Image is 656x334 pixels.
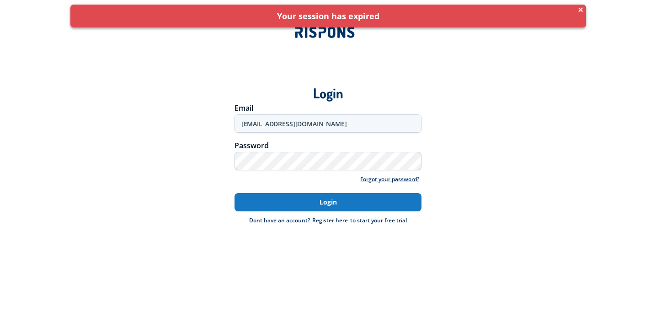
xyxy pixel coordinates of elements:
a: Register here [310,216,350,224]
span: × [577,6,584,13]
a: Forgot your password? [358,175,421,184]
input: Enter your email [235,114,422,133]
div: Password [235,142,422,149]
div: Dont have an account? [249,216,310,225]
div: Email [235,104,422,112]
div: Your session has expired [77,11,579,21]
div: Login [15,70,642,102]
button: Login [235,193,422,211]
div: to start your free trial [310,216,407,225]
